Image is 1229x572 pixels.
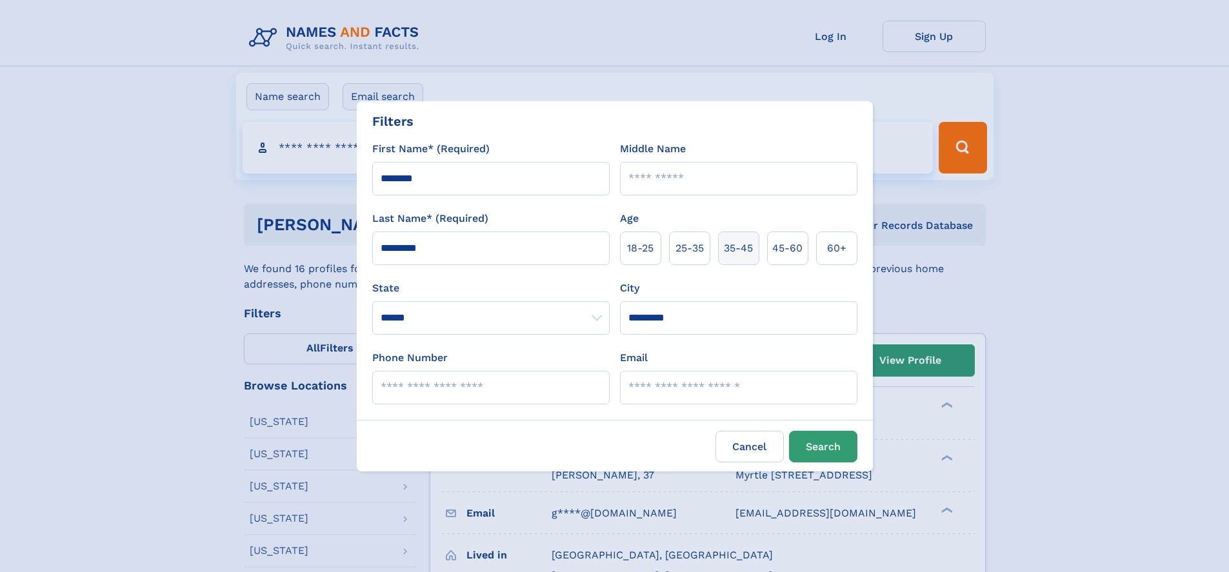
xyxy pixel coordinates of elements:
label: Middle Name [620,141,686,157]
label: First Name* (Required) [372,141,490,157]
label: Phone Number [372,350,448,366]
label: State [372,281,610,296]
span: 25‑35 [675,241,704,256]
span: 45‑60 [772,241,803,256]
span: 18‑25 [627,241,654,256]
div: Filters [372,112,414,131]
label: Email [620,350,648,366]
label: Age [620,211,639,226]
span: 60+ [827,241,846,256]
label: Cancel [715,431,784,462]
label: Last Name* (Required) [372,211,488,226]
label: City [620,281,639,296]
span: 35‑45 [724,241,753,256]
button: Search [789,431,857,462]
